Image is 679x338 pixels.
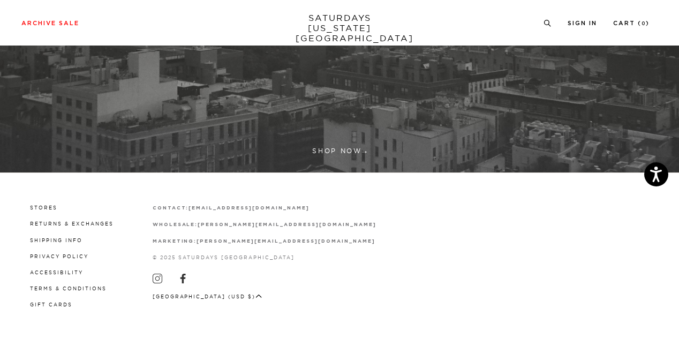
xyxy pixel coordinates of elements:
[30,269,83,275] a: Accessibility
[153,253,376,261] p: © 2025 Saturdays [GEOGRAPHIC_DATA]
[197,239,375,244] strong: [PERSON_NAME][EMAIL_ADDRESS][DOMAIN_NAME]
[642,21,646,26] small: 0
[30,205,57,211] a: Stores
[188,205,309,211] a: [EMAIL_ADDRESS][DOMAIN_NAME]
[30,302,72,307] a: Gift Cards
[30,253,88,259] a: Privacy Policy
[198,221,376,227] a: [PERSON_NAME][EMAIL_ADDRESS][DOMAIN_NAME]
[30,237,82,243] a: Shipping Info
[153,239,197,244] strong: marketing:
[21,20,79,26] a: Archive Sale
[197,238,375,244] a: [PERSON_NAME][EMAIL_ADDRESS][DOMAIN_NAME]
[188,206,309,211] strong: [EMAIL_ADDRESS][DOMAIN_NAME]
[296,13,384,43] a: SATURDAYS[US_STATE][GEOGRAPHIC_DATA]
[153,222,198,227] strong: wholesale:
[30,221,114,227] a: Returns & Exchanges
[153,292,262,301] button: [GEOGRAPHIC_DATA] (USD $)
[613,20,650,26] a: Cart (0)
[153,206,189,211] strong: contact:
[198,222,376,227] strong: [PERSON_NAME][EMAIL_ADDRESS][DOMAIN_NAME]
[30,286,107,291] a: Terms & Conditions
[568,20,597,26] a: Sign In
